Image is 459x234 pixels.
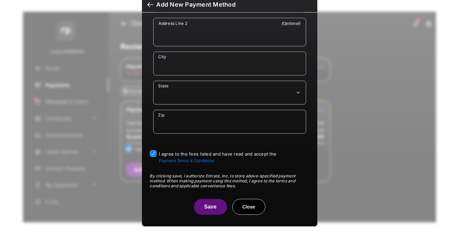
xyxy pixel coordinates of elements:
div: payment_method_screening[postal_addresses][addressLine2] [153,18,306,46]
button: Save [194,199,227,215]
div: By clicking save, I authorize Entrata, Inc. to store above-specified payment method. When making ... [150,173,309,188]
button: Close [232,199,265,215]
span: I agree to the fees listed and have read and accept the [159,151,277,163]
div: payment_method_screening[postal_addresses][locality] [153,52,306,75]
div: payment_method_screening[postal_addresses][administrativeArea] [153,81,306,105]
button: I agree to the fees listed and have read and accept the [159,158,214,163]
div: Add New Payment Method [157,1,236,8]
div: payment_method_screening[postal_addresses][postalCode] [153,110,306,134]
